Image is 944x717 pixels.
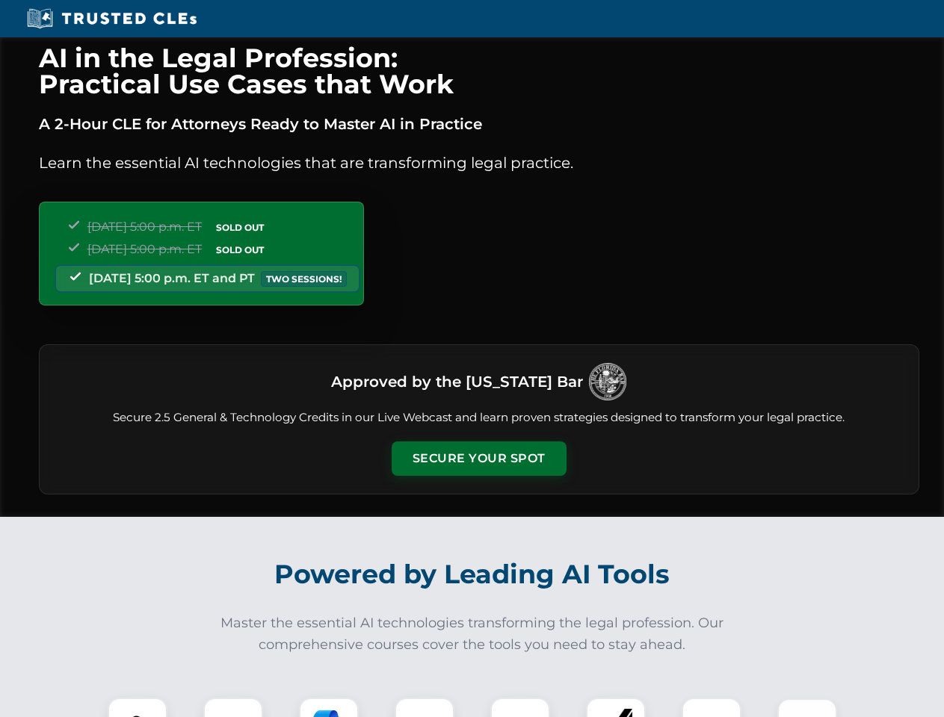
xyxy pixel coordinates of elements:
h1: AI in the Legal Profession: Practical Use Cases that Work [39,45,919,97]
h3: Approved by the [US_STATE] Bar [331,368,583,395]
span: [DATE] 5:00 p.m. ET [87,220,202,234]
p: Master the essential AI technologies transforming the legal profession. Our comprehensive courses... [211,612,734,656]
button: Secure Your Spot [392,441,567,476]
span: SOLD OUT [211,220,269,235]
span: [DATE] 5:00 p.m. ET [87,242,202,256]
span: SOLD OUT [211,242,269,258]
p: Learn the essential AI technologies that are transforming legal practice. [39,151,919,175]
p: A 2-Hour CLE for Attorneys Ready to Master AI in Practice [39,112,919,136]
img: Logo [589,363,626,400]
p: Secure 2.5 General & Technology Credits in our Live Webcast and learn proven strategies designed ... [58,409,901,426]
h2: Powered by Leading AI Tools [58,548,886,600]
img: Trusted CLEs [22,7,201,30]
